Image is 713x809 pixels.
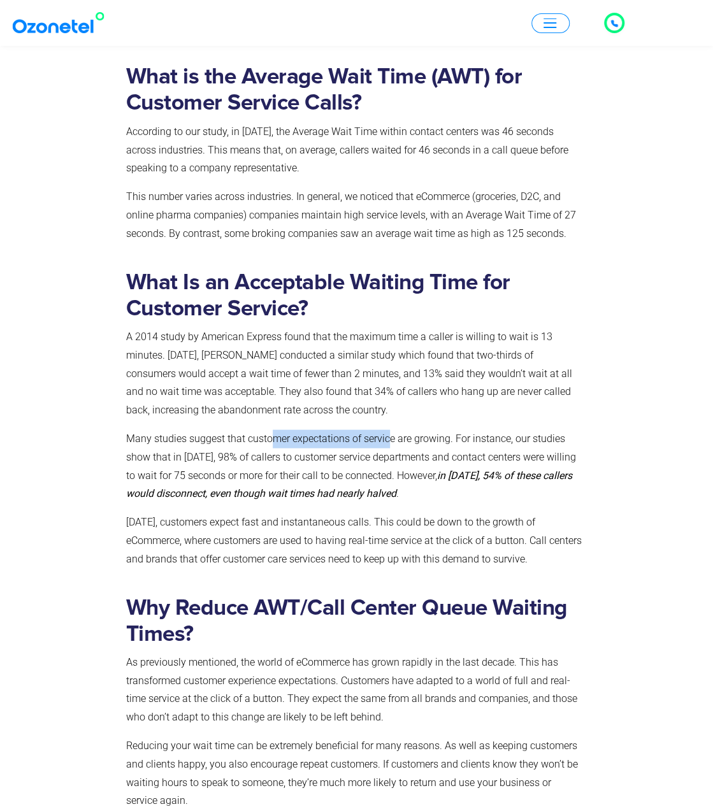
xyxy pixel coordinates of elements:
[126,513,584,568] p: [DATE], customers expect fast and instantaneous calls. This could be down to the growth of eComme...
[126,469,572,499] i: in [DATE], 54% of these callers would disconnect, even though wait times had nearly halved
[126,187,584,242] p: This number varies across industries. In general, we noticed that eCommerce (groceries, D2C, and ...
[126,122,584,177] p: According to our study, in [DATE], the Average Wait Time within contact centers was 46 seconds ac...
[126,594,584,647] h2: Why Reduce AWT/Call Center Queue Waiting Times?
[126,327,584,419] p: A 2014 study by American Express found that the maximum time a caller is willing to wait is 13 mi...
[126,269,584,321] h2: What Is an Acceptable Waiting Time for Customer Service?
[126,64,584,116] h2: What is the Average Wait Time (AWT) for Customer Service Calls?
[126,653,584,726] p: As previously mentioned, the world of eCommerce has grown rapidly in the last decade. This has tr...
[126,429,584,503] p: Many studies suggest that customer expectations of service are growing. For instance, our studies...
